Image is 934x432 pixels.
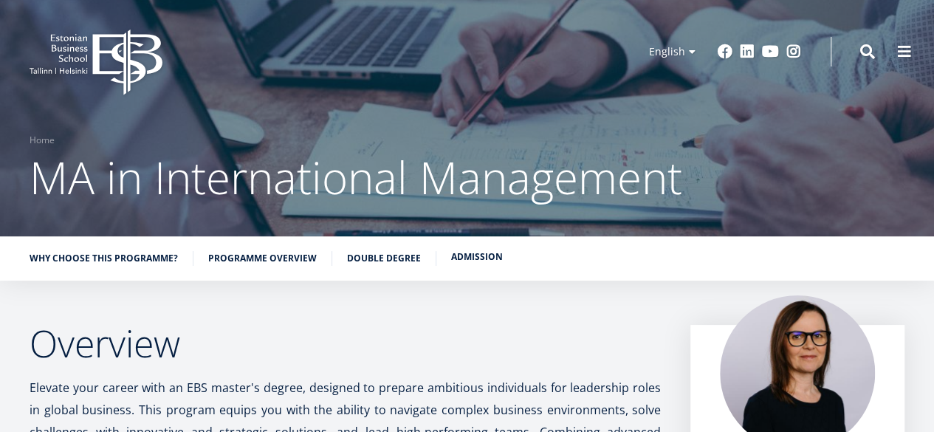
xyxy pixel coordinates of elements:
[762,44,779,59] a: Youtube
[30,147,682,208] span: MA in International Management
[30,325,661,362] h2: Overview
[347,251,421,266] a: Double Degree
[208,251,317,266] a: Programme overview
[30,133,55,148] a: Home
[740,44,755,59] a: Linkedin
[718,44,732,59] a: Facebook
[786,44,801,59] a: Instagram
[17,205,163,219] span: MA in International Management
[316,1,363,14] span: Last Name
[4,206,13,216] input: MA in International Management
[451,250,503,264] a: Admission
[30,251,178,266] a: Why choose this programme?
